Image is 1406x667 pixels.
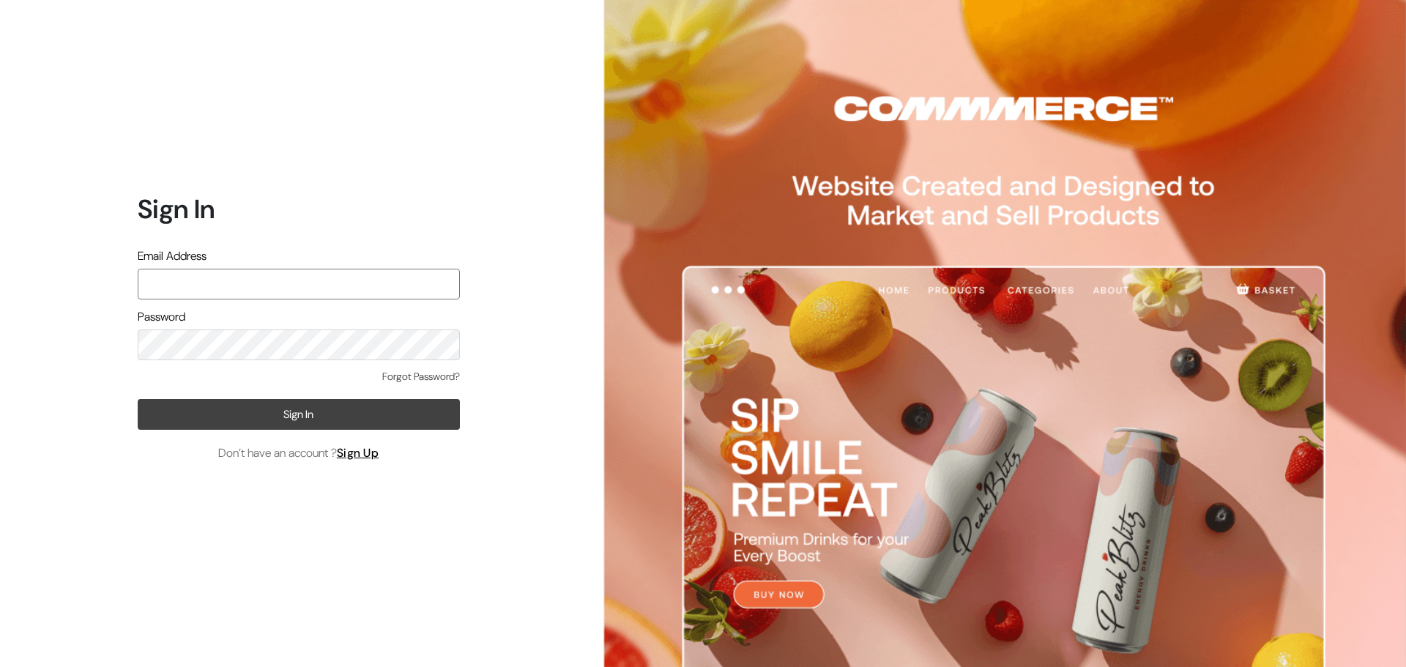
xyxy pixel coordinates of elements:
[382,369,460,384] a: Forgot Password?
[337,445,379,461] a: Sign Up
[138,308,185,326] label: Password
[138,399,460,430] button: Sign In
[218,444,379,462] span: Don’t have an account ?
[138,193,460,225] h1: Sign In
[138,247,207,265] label: Email Address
